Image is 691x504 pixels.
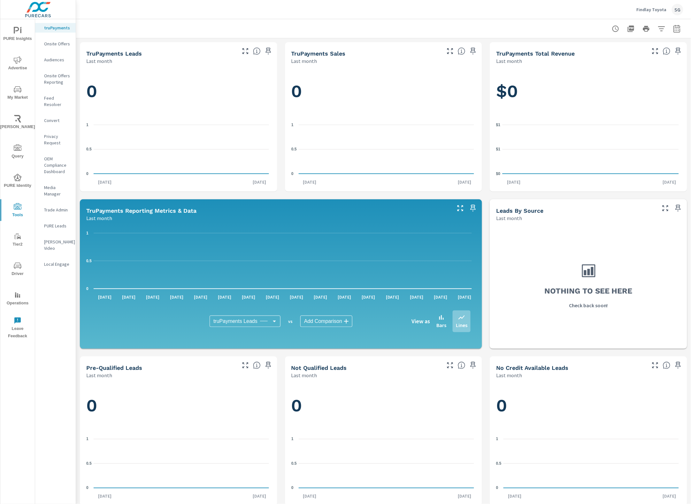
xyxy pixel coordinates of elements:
[35,205,76,215] div: Trade Admin
[291,147,297,151] text: 0.5
[86,231,88,235] text: 1
[44,156,71,175] p: OEM Compliance Dashboard
[496,486,498,490] text: 0
[468,203,478,213] span: Save this to your personalized report
[291,486,294,490] text: 0
[291,461,297,466] text: 0.5
[496,371,522,379] p: Last month
[44,239,71,251] p: [PERSON_NAME] Video
[263,46,273,56] span: Save this to your personalized report
[35,221,76,231] div: PURE Leads
[86,395,271,416] h1: 0
[35,183,76,199] div: Media Manager
[44,57,71,63] p: Audiences
[405,294,428,300] p: [DATE]
[44,207,71,213] p: Trade Admin
[299,493,321,500] p: [DATE]
[445,46,455,56] button: Make Fullscreen
[249,493,271,500] p: [DATE]
[262,294,284,300] p: [DATE]
[300,316,352,327] div: Add Comparison
[44,73,71,85] p: Onsite Offers Reporting
[35,132,76,148] div: Privacy Request
[640,22,653,35] button: Print Report
[2,27,33,42] span: PURE Insights
[44,117,71,124] p: Convert
[86,214,112,222] p: Last month
[44,95,71,108] p: Feed Resolver
[496,214,522,222] p: Last month
[86,207,196,214] h5: truPayments Reporting Metrics & Data
[280,318,300,324] p: vs
[663,47,671,55] span: Total revenue from sales matched to a truPayments lead. [Source: This data is sourced from the de...
[35,71,76,87] div: Onsite Offers Reporting
[496,461,502,466] text: 0.5
[291,123,294,127] text: 1
[86,50,142,57] h5: truPayments Leads
[625,22,637,35] button: "Export Report to PDF"
[86,486,88,490] text: 0
[291,395,476,416] h1: 0
[436,321,446,329] p: Bars
[496,80,681,102] h1: $0
[240,46,250,56] button: Make Fullscreen
[165,294,188,300] p: [DATE]
[44,223,71,229] p: PURE Leads
[445,360,455,370] button: Make Fullscreen
[86,57,112,65] p: Last month
[86,147,92,151] text: 0.5
[86,172,88,176] text: 0
[86,286,88,291] text: 0
[673,46,683,56] span: Save this to your personalized report
[35,39,76,49] div: Onsite Offers
[544,286,633,296] h3: Nothing to see here
[44,41,71,47] p: Onsite Offers
[35,55,76,65] div: Audiences
[496,207,543,214] h5: Leads By Source
[663,362,671,369] span: A lead that has been submitted but has not gone through the credit application process.
[496,57,522,65] p: Last month
[381,294,404,300] p: [DATE]
[0,19,35,342] div: nav menu
[569,302,608,309] p: Check back soon!
[44,25,71,31] p: truPayments
[496,395,681,416] h1: 0
[2,115,33,131] span: [PERSON_NAME]
[334,294,356,300] p: [DATE]
[44,133,71,146] p: Privacy Request
[142,294,164,300] p: [DATE]
[291,57,317,65] p: Last month
[86,123,88,127] text: 1
[496,364,568,371] h5: No Credit Available Leads
[456,321,467,329] p: Lines
[291,50,346,57] h5: truPayments Sales
[35,237,76,253] div: [PERSON_NAME] Video
[496,123,501,127] text: $1
[86,437,88,441] text: 1
[86,371,112,379] p: Last month
[496,437,498,441] text: 1
[86,259,92,263] text: 0.5
[213,318,257,325] span: truPayments Leads
[458,47,465,55] span: Number of sales matched to a truPayments lead. [Source: This data is sourced from the dealer's DM...
[458,362,465,369] span: A basic review has been done and has not approved the credit worthiness of the lead by the config...
[468,360,478,370] span: Save this to your personalized report
[94,179,116,185] p: [DATE]
[637,7,667,12] p: Findlay Toyota
[210,316,280,327] div: truPayments Leads
[44,261,71,267] p: Local Engage
[263,360,273,370] span: Save this to your personalized report
[496,50,575,57] h5: truPayments Total Revenue
[86,80,271,102] h1: 0
[2,174,33,189] span: PURE Identity
[655,22,668,35] button: Apply Filters
[240,360,250,370] button: Make Fullscreen
[2,86,33,101] span: My Market
[213,294,236,300] p: [DATE]
[429,294,452,300] p: [DATE]
[650,360,660,370] button: Make Fullscreen
[237,294,260,300] p: [DATE]
[299,179,321,185] p: [DATE]
[291,364,347,371] h5: Not Qualified Leads
[291,172,294,176] text: 0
